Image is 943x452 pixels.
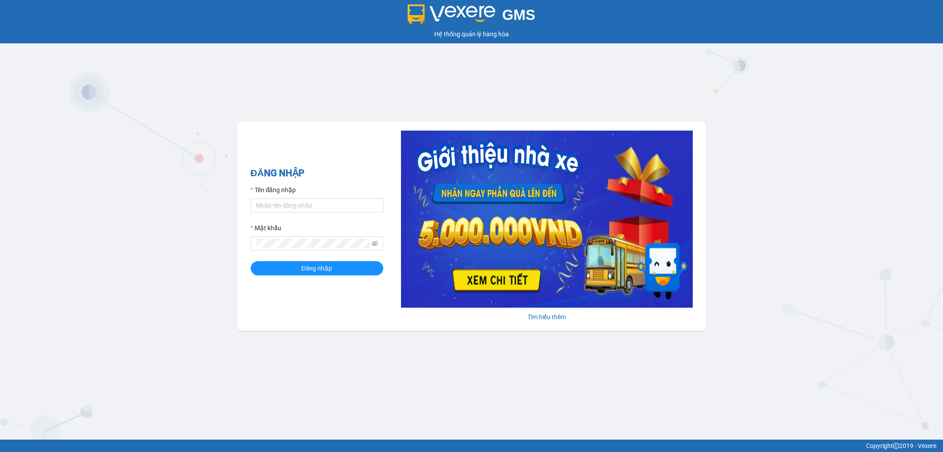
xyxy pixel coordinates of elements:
[251,223,281,233] label: Mật khẩu
[408,4,495,24] img: logo 2
[7,441,936,451] div: Copyright 2019 - Vexere
[502,7,535,23] span: GMS
[251,261,383,275] button: Đăng nhập
[893,443,899,449] span: copyright
[372,240,378,247] span: eye-invisible
[251,198,383,212] input: Tên đăng nhập
[408,13,535,20] a: GMS
[302,263,332,273] span: Đăng nhập
[256,239,370,248] input: Mật khẩu
[2,29,941,39] div: Hệ thống quản lý hàng hóa
[251,185,296,195] label: Tên đăng nhập
[401,131,693,308] img: banner-0
[401,312,693,322] div: Tìm hiểu thêm
[251,166,383,181] h2: ĐĂNG NHẬP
